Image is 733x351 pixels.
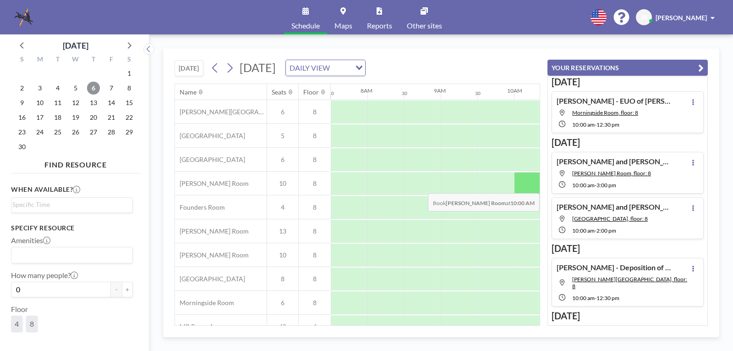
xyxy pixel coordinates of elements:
[299,299,331,307] span: 8
[299,227,331,235] span: 8
[552,310,704,322] h3: [DATE]
[16,140,28,153] span: Sunday, November 30, 2025
[33,96,46,109] span: Monday, November 10, 2025
[11,224,133,232] h3: Specify resource
[175,156,245,164] span: [GEOGRAPHIC_DATA]
[11,305,28,314] label: Floor
[87,82,100,95] span: Thursday, November 6, 2025
[596,182,616,189] span: 3:00 PM
[69,111,82,124] span: Wednesday, November 19, 2025
[105,82,118,95] span: Friday, November 7, 2025
[402,90,407,96] div: 30
[267,251,298,259] span: 10
[572,182,595,189] span: 10:00 AM
[175,179,249,188] span: [PERSON_NAME] Room
[175,323,214,331] span: MP Room A
[572,295,595,301] span: 10:00 AM
[30,319,34,329] span: 8
[572,170,651,177] span: Currie Room, floor: 8
[122,282,133,297] button: +
[175,275,245,283] span: [GEOGRAPHIC_DATA]
[299,323,331,331] span: 4
[49,54,67,66] div: T
[267,203,298,212] span: 4
[267,108,298,116] span: 6
[552,76,704,88] h3: [DATE]
[557,157,671,166] h4: [PERSON_NAME] and [PERSON_NAME] - Mediation
[69,126,82,139] span: Wednesday, November 26, 2025
[428,193,540,212] span: Book at
[299,179,331,188] span: 8
[11,271,78,280] label: How many people?
[557,263,671,272] h4: [PERSON_NAME] - Deposition of [PERSON_NAME]
[180,88,197,96] div: Name
[11,198,132,212] div: Search for option
[267,323,298,331] span: 40
[63,39,88,52] div: [DATE]
[16,82,28,95] span: Sunday, November 2, 2025
[16,126,28,139] span: Sunday, November 23, 2025
[15,8,33,27] img: organization-logo
[288,62,332,74] span: DAILY VIEW
[175,108,267,116] span: [PERSON_NAME][GEOGRAPHIC_DATA]
[286,60,365,76] div: Search for option
[267,179,298,188] span: 10
[267,227,298,235] span: 13
[299,251,331,259] span: 8
[123,126,136,139] span: Saturday, November 29, 2025
[175,203,225,212] span: Founders Room
[595,121,596,128] span: -
[328,90,334,96] div: 30
[123,82,136,95] span: Saturday, November 8, 2025
[175,60,203,76] button: [DATE]
[105,111,118,124] span: Friday, November 21, 2025
[446,200,506,206] b: [PERSON_NAME] Room
[595,182,596,189] span: -
[33,111,46,124] span: Monday, November 17, 2025
[547,60,708,76] button: YOUR RESERVATIONS
[572,215,648,222] span: Buckhead Room, floor: 8
[175,132,245,140] span: [GEOGRAPHIC_DATA]
[69,96,82,109] span: Wednesday, November 12, 2025
[102,54,120,66] div: F
[595,227,596,234] span: -
[11,236,50,245] label: Amenities
[175,299,234,307] span: Morningside Room
[87,96,100,109] span: Thursday, November 13, 2025
[552,137,704,148] h3: [DATE]
[87,111,100,124] span: Thursday, November 20, 2025
[367,22,392,29] span: Reports
[475,90,481,96] div: 30
[596,121,619,128] span: 12:30 PM
[656,14,707,22] span: [PERSON_NAME]
[267,275,298,283] span: 8
[361,87,372,94] div: 8AM
[299,108,331,116] span: 8
[51,96,64,109] span: Tuesday, November 11, 2025
[123,96,136,109] span: Saturday, November 15, 2025
[13,54,31,66] div: S
[434,87,446,94] div: 9AM
[557,202,671,212] h4: [PERSON_NAME] and [PERSON_NAME] - 2nd Room for Mediation
[51,82,64,95] span: Tuesday, November 4, 2025
[33,82,46,95] span: Monday, November 3, 2025
[299,275,331,283] span: 8
[596,295,619,301] span: 12:30 PM
[572,227,595,234] span: 10:00 AM
[299,156,331,164] span: 8
[291,22,320,29] span: Schedule
[596,227,616,234] span: 2:00 PM
[572,121,595,128] span: 10:00 AM
[552,243,704,254] h3: [DATE]
[267,132,298,140] span: 5
[510,200,535,206] b: 10:00 AM
[16,96,28,109] span: Sunday, November 9, 2025
[67,54,85,66] div: W
[572,276,687,290] span: Ansley Room, floor: 8
[105,126,118,139] span: Friday, November 28, 2025
[267,156,298,164] span: 6
[595,295,596,301] span: -
[111,282,122,297] button: -
[333,62,350,74] input: Search for option
[299,203,331,212] span: 8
